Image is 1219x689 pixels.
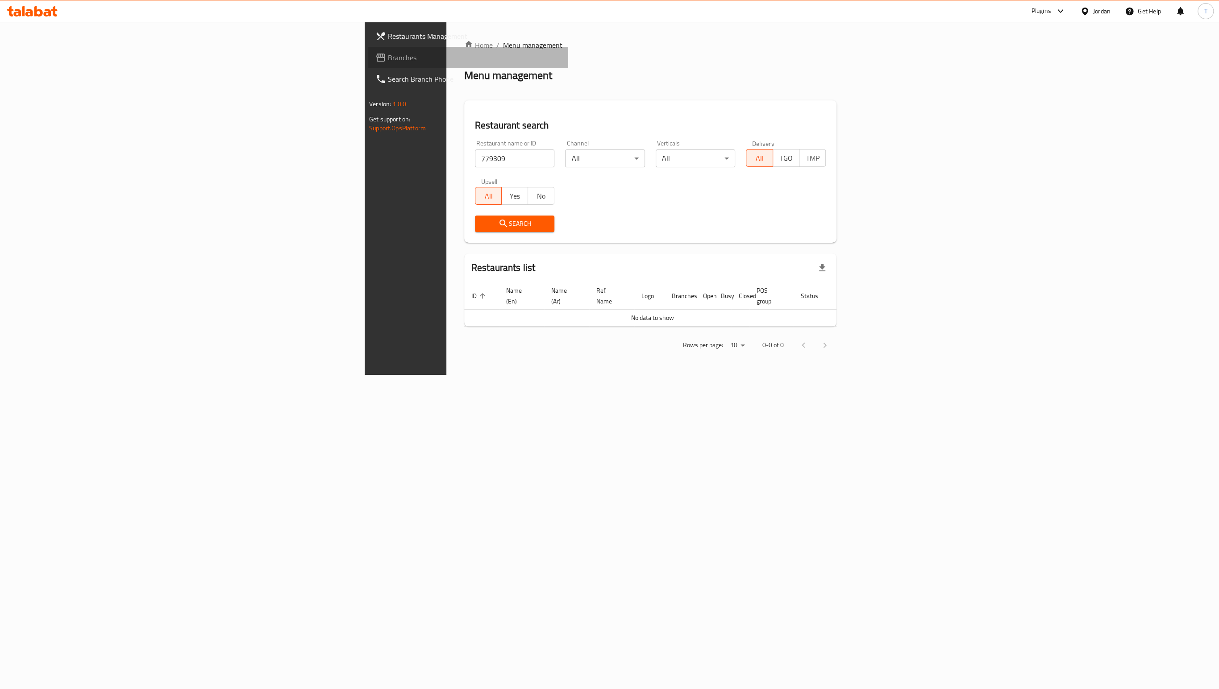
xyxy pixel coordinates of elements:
span: ID [471,291,488,301]
span: Search [482,218,548,229]
span: 1.0.0 [392,98,406,110]
span: Version: [369,98,391,110]
span: TGO [777,152,796,165]
label: Delivery [752,140,774,146]
p: 0-0 of 0 [762,340,784,351]
th: Open [696,282,714,310]
div: All [565,149,645,167]
span: Status [801,291,830,301]
h2: Restaurant search [475,119,826,132]
button: All [475,187,502,205]
span: Get support on: [369,113,410,125]
span: Yes [505,190,524,203]
nav: breadcrumb [464,40,836,50]
div: Rows per page: [727,339,748,352]
div: Plugins [1031,6,1051,17]
p: Rows per page: [683,340,723,351]
span: Ref. Name [596,285,624,307]
span: Name (En) [506,285,533,307]
th: Busy [714,282,732,310]
button: All [746,149,773,167]
input: Search for restaurant name or ID.. [475,149,555,167]
a: Support.OpsPlatform [369,122,426,134]
a: Restaurants Management [368,25,568,47]
span: No data to show [631,312,674,324]
div: Export file [811,257,833,278]
button: TGO [773,149,799,167]
table: enhanced table [464,282,871,327]
div: All [656,149,736,167]
button: Yes [501,187,528,205]
span: T [1204,6,1207,16]
th: Logo [634,282,665,310]
span: Restaurants Management [388,31,561,42]
button: TMP [799,149,826,167]
span: All [479,190,498,203]
a: Branches [368,47,568,68]
span: POS group [757,285,783,307]
span: TMP [803,152,822,165]
th: Closed [732,282,749,310]
th: Branches [665,282,696,310]
button: Search [475,216,555,232]
span: Branches [388,52,561,63]
span: Search Branch Phone [388,74,561,84]
span: No [532,190,551,203]
span: Name (Ar) [551,285,578,307]
button: No [528,187,554,205]
h2: Restaurants list [471,261,535,274]
label: Upsell [481,178,498,184]
span: All [750,152,769,165]
a: Search Branch Phone [368,68,568,90]
div: Jordan [1093,6,1111,16]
